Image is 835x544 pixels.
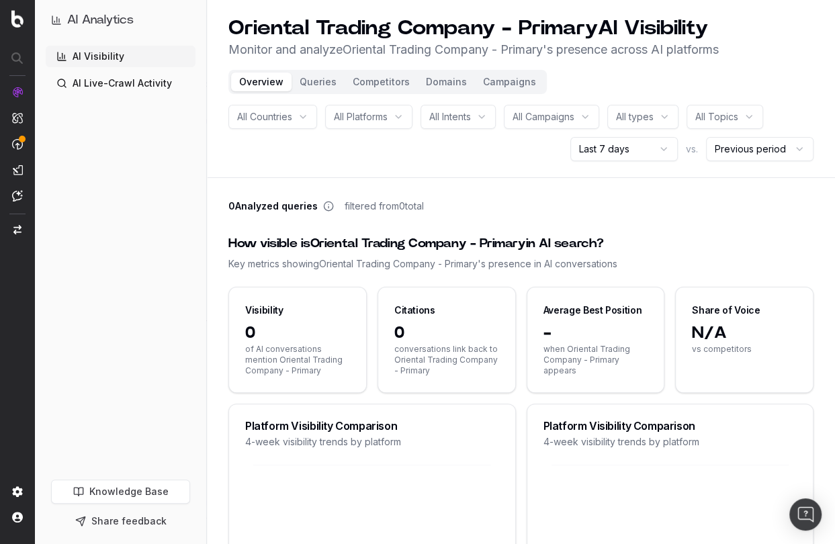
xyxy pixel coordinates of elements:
[418,73,475,91] button: Domains
[686,142,698,156] span: vs.
[237,110,292,124] span: All Countries
[475,73,544,91] button: Campaigns
[543,344,648,376] span: when Oriental Trading Company - Primary appears
[692,322,797,344] span: N/A
[51,509,190,533] button: Share feedback
[13,225,21,234] img: Switch project
[695,110,738,124] span: All Topics
[245,322,350,344] span: 0
[51,480,190,504] a: Knowledge Base
[245,420,499,431] div: Platform Visibility Comparison
[692,304,760,317] div: Share of Voice
[67,11,134,30] h1: AI Analytics
[513,110,574,124] span: All Campaigns
[12,190,23,201] img: Assist
[394,344,499,376] span: conversations link back to Oriental Trading Company - Primary
[228,40,719,59] p: Monitor and analyze Oriental Trading Company - Primary 's presence across AI platforms
[543,435,797,449] div: 4-week visibility trends by platform
[12,138,23,150] img: Activation
[345,73,418,91] button: Competitors
[543,420,797,431] div: Platform Visibility Comparison
[51,11,190,30] button: AI Analytics
[12,165,23,175] img: Studio
[46,73,195,94] a: AI Live-Crawl Activity
[543,304,642,317] div: Average Best Position
[228,199,318,213] span: 0 Analyzed queries
[245,304,283,317] div: Visibility
[245,435,499,449] div: 4-week visibility trends by platform
[46,46,195,67] a: AI Visibility
[543,322,648,344] span: -
[228,257,814,271] div: Key metrics showing Oriental Trading Company - Primary 's presence in AI conversations
[394,322,499,344] span: 0
[12,512,23,523] img: My account
[228,16,719,40] h1: Oriental Trading Company - Primary AI Visibility
[429,110,471,124] span: All Intents
[245,344,350,376] span: of AI conversations mention Oriental Trading Company - Primary
[692,344,797,355] span: vs competitors
[12,112,23,124] img: Intelligence
[12,87,23,97] img: Analytics
[394,304,435,317] div: Citations
[345,199,424,213] span: filtered from 0 total
[789,498,822,531] div: Open Intercom Messenger
[334,110,388,124] span: All Platforms
[228,234,814,253] div: How visible is Oriental Trading Company - Primary in AI search?
[12,486,23,497] img: Setting
[292,73,345,91] button: Queries
[231,73,292,91] button: Overview
[11,10,24,28] img: Botify logo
